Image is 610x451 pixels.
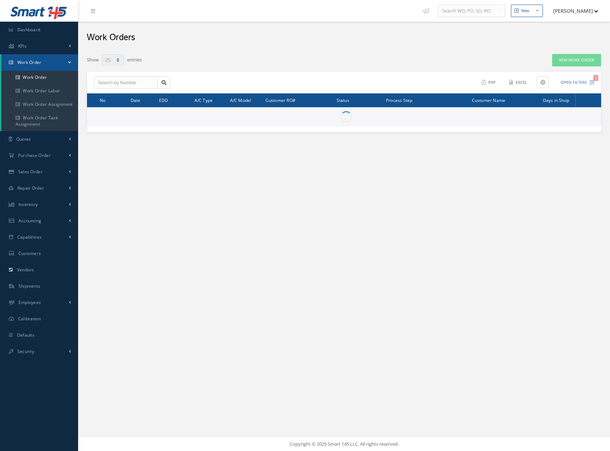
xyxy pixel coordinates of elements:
span: Vendors [17,267,34,273]
span: Defaults [17,332,34,338]
label: entries [127,54,142,64]
span: Status [337,97,349,103]
span: Repair Order [17,185,44,191]
span: EDD [159,97,168,103]
span: Days in Shop [543,97,569,103]
span: Date [131,97,141,103]
button: Excel [506,76,532,89]
a: Work Order Task Assignment [1,111,78,131]
label: Show [87,54,99,64]
span: Purchase Order [18,152,51,158]
span: No [100,97,105,103]
input: Search WO, PO, SO, RO [438,5,505,17]
span: KPIs [18,43,27,49]
span: A/C Type [195,97,213,103]
div: Copyright © 2025 Smart 145 LLC. All rights reserved. [85,441,603,448]
span: Work Order [17,59,42,65]
button: PDF [478,76,500,89]
span: Employees [18,299,41,305]
span: Calibration [18,316,41,322]
span: Dashboard [17,27,40,33]
span: Capabilities [17,234,42,240]
button: Open Filters1 [554,77,594,88]
span: Process Step [386,97,412,103]
span: Customer RO# [266,97,295,103]
a: Work Order Assignment [1,98,78,111]
span: Customer Name [472,97,506,103]
div: New [521,8,529,14]
span: Security [17,348,34,354]
span: Sales Order [18,169,43,175]
a: Work Order [1,71,78,84]
button: [PERSON_NAME] [546,4,598,18]
span: A/C Model [230,97,251,103]
span: 1 [593,75,598,81]
h2: Work Orders [87,32,135,43]
span: Inventory [18,201,38,207]
span: Shipments [18,283,40,289]
input: Search by Number [94,76,158,89]
a: New Work Order [552,54,601,66]
a: Work Order Labor [1,84,78,98]
a: Work Order [1,54,78,71]
span: Quotes [16,136,31,142]
button: New [511,5,543,17]
span: Accounting [18,218,42,224]
span: Customers [18,250,41,256]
